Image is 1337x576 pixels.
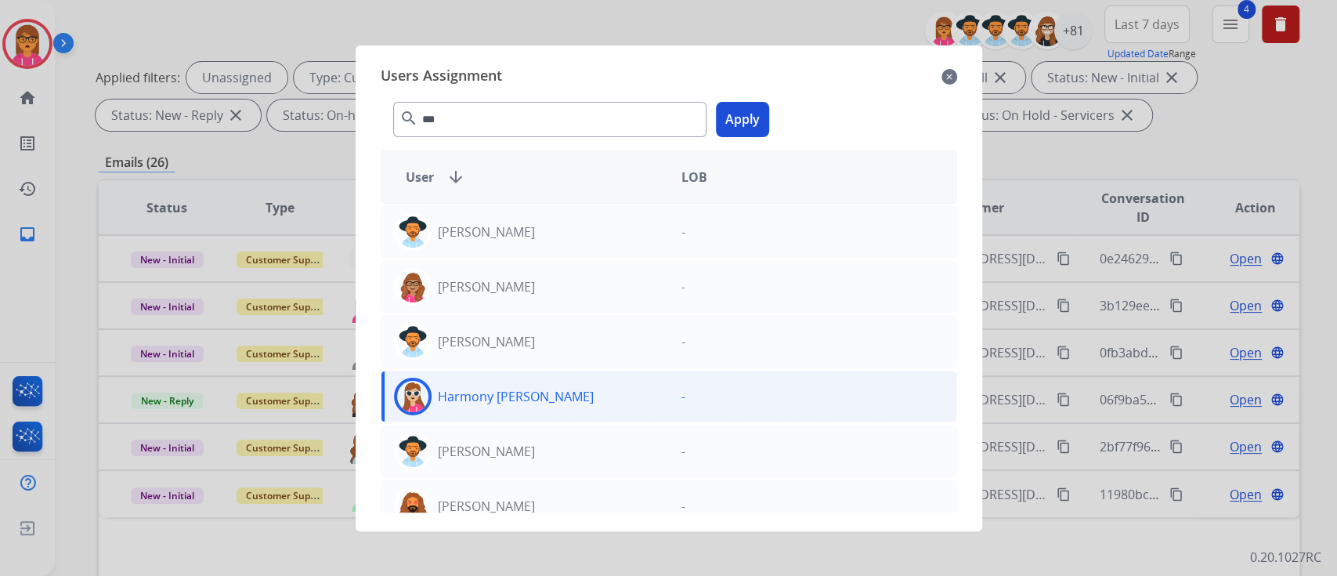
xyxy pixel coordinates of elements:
[393,168,669,187] div: User
[681,332,685,351] p: -
[681,168,707,187] span: LOB
[681,387,685,406] p: -
[438,332,535,351] p: [PERSON_NAME]
[438,277,535,296] p: [PERSON_NAME]
[438,442,535,461] p: [PERSON_NAME]
[381,64,502,89] span: Users Assignment
[681,497,685,516] p: -
[446,168,465,187] mat-icon: arrow_downward
[438,387,594,406] p: Harmony [PERSON_NAME]
[941,67,957,86] mat-icon: close
[438,223,535,241] p: [PERSON_NAME]
[399,109,418,128] mat-icon: search
[681,442,685,461] p: -
[681,223,685,241] p: -
[438,497,535,516] p: [PERSON_NAME]
[681,277,685,296] p: -
[716,102,769,137] button: Apply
